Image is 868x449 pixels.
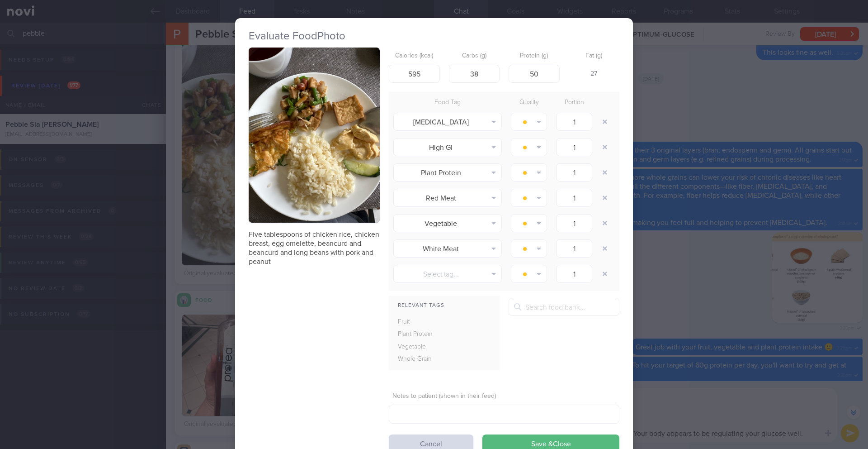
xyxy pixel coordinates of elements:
[393,138,502,156] button: High GI
[389,65,440,83] input: 250
[389,316,447,329] div: Fruit
[389,328,447,341] div: Plant Protein
[389,300,500,311] div: Relevant Tags
[393,189,502,207] button: Red Meat
[393,163,502,182] button: Plant Protein
[556,189,592,207] input: 1.0
[552,96,597,109] div: Portion
[556,214,592,232] input: 1.0
[249,48,380,223] img: Five tablespoons of chicken rice, chicken breast, egg omelette, beancurd and beancurd and long be...
[506,96,552,109] div: Quality
[556,113,592,131] input: 1.0
[453,52,496,60] label: Carbs (g)
[393,113,502,131] button: [MEDICAL_DATA]
[392,52,436,60] label: Calories (kcal)
[389,96,506,109] div: Food Tag
[509,298,619,316] input: Search food bank...
[512,52,556,60] label: Protein (g)
[392,392,616,401] label: Notes to patient (shown in their feed)
[509,65,560,83] input: 9
[449,65,500,83] input: 33
[249,29,619,43] h2: Evaluate Food Photo
[393,214,502,232] button: Vegetable
[393,265,502,283] button: Select tag...
[389,341,447,353] div: Vegetable
[556,239,592,258] input: 1.0
[569,65,620,84] div: 27
[249,230,380,266] p: Five tablespoons of chicken rice, chicken breast, egg omelette, beancurd and beancurd and long be...
[556,265,592,283] input: 1.0
[556,163,592,182] input: 1.0
[393,239,502,258] button: White Meat
[572,52,616,60] label: Fat (g)
[389,353,447,366] div: Whole Grain
[556,138,592,156] input: 1.0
